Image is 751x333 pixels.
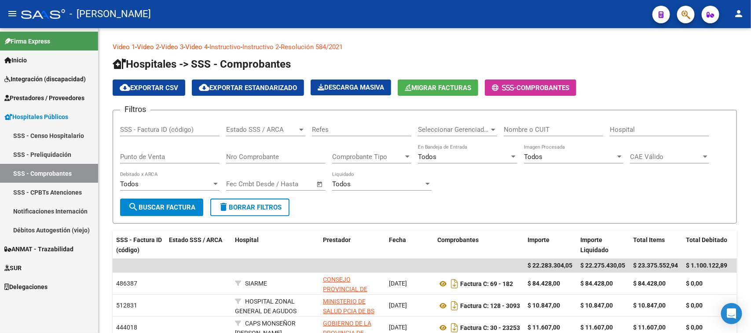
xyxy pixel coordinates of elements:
span: [DATE] [389,302,407,309]
span: SIARME [245,280,267,287]
mat-icon: cloud_download [199,82,209,93]
strong: $ 0,00 [686,280,703,287]
i: Descargar documento [449,299,460,313]
span: Comprobante Tipo [332,153,403,161]
span: Hospitales -> SSS - Comprobantes [113,58,291,70]
span: Exportar CSV [120,84,178,92]
span: Delegaciones [4,282,48,292]
span: Importe Liquidado [580,236,608,253]
mat-icon: person [733,8,744,19]
input: Fecha inicio [226,180,262,188]
span: HOSPITAL ZONAL GENERAL DE AGUDOS [PERSON_NAME] [235,298,297,325]
span: CONSEJO PROVINCIAL DE SALUD PUBLICA PCIADE RIO NEGRO [323,276,377,313]
span: Factura C [460,302,487,309]
datatable-header-cell: Importe [524,231,577,300]
span: Buscar Factura [128,203,195,211]
span: Fecha [389,236,406,243]
datatable-header-cell: Comprobantes [434,231,524,300]
span: 512831 [116,302,137,309]
strong: $ 84.428,00 [528,280,560,287]
span: COMPROBANTES [517,84,569,92]
span: Total Items [633,236,665,243]
span: Integración (discapacidad) [4,74,86,84]
a: Instructivo 2 [242,43,279,51]
span: Hospital [235,236,259,243]
span: MINISTERIO DE SALUD PCIA DE BS AS [323,298,374,325]
span: Todos [120,180,139,188]
input: Fecha fin [270,180,312,188]
span: Exportar Estandarizado [199,84,297,92]
mat-icon: delete [218,202,229,212]
strong: $ 10.847,00 [633,302,666,309]
span: Estado SSS / ARCA [169,236,222,243]
span: $ 1.100.122,89 [686,262,727,269]
span: Total Debitado [686,236,727,243]
datatable-header-cell: SSS - Factura ID (código) [113,231,165,300]
span: [DATE] [389,280,407,287]
span: Borrar Filtros [218,203,282,211]
button: Migrar Facturas [398,80,478,96]
span: Prestador [323,236,351,243]
datatable-header-cell: Importe Liquidado [577,231,630,300]
h3: Filtros [120,103,150,116]
span: Inicio [4,55,27,65]
span: Importe [528,236,550,243]
span: Hospitales Públicos [4,112,68,122]
span: $ 22.275.430,05 [580,262,625,269]
strong: $ 11.607,00 [633,324,666,331]
datatable-header-cell: Hospital [231,231,319,300]
datatable-header-cell: Total Items [630,231,682,300]
span: 486387 [116,280,137,287]
a: Video 4 [185,43,208,51]
span: SUR [4,263,22,273]
a: Video 2 [137,43,159,51]
span: SSS - Factura ID (código) [116,236,162,253]
strong: $ 10.847,00 [580,302,613,309]
span: Factura C [460,280,487,287]
a: Instructivo [209,43,241,51]
span: Estado SSS / ARCA [226,126,297,134]
mat-icon: menu [7,8,18,19]
strong: $ 0,00 [686,324,703,331]
strong: $ 11.607,00 [580,324,613,331]
strong: $ 11.607,00 [528,324,560,331]
datatable-header-cell: Estado SSS / ARCA [165,231,231,300]
span: 444018 [116,324,137,331]
button: -COMPROBANTES [485,80,576,96]
span: - [PERSON_NAME] [70,4,151,24]
button: Exportar CSV [113,80,185,96]
button: Descarga Masiva [311,80,391,95]
div: - 30643258737 [323,275,382,293]
p: - - - - - - [113,42,737,52]
span: - [492,84,517,92]
span: $ 23.375.552,94 [633,262,678,269]
datatable-header-cell: Fecha [385,231,434,300]
strong: $ 10.847,00 [528,302,560,309]
span: Todos [332,180,351,188]
span: Factura C [460,324,487,331]
datatable-header-cell: Total Debitado [682,231,735,300]
div: - 30626983398 [323,297,382,315]
button: Exportar Estandarizado [192,80,304,96]
strong: : 128 - 3093 [460,302,520,309]
mat-icon: cloud_download [120,82,130,93]
mat-icon: search [128,202,139,212]
span: Todos [524,153,542,161]
span: Prestadores / Proveedores [4,93,84,103]
i: Descargar documento [449,277,460,291]
span: Todos [418,153,436,161]
strong: $ 84.428,00 [580,280,613,287]
a: Video 1 [113,43,135,51]
span: CAE Válido [630,153,701,161]
span: [DATE] [389,324,407,331]
button: Buscar Factura [120,199,203,216]
app-download-masive: Descarga masiva de comprobantes (adjuntos) [311,80,391,96]
span: Seleccionar Gerenciador [418,126,489,134]
button: Open calendar [315,179,325,189]
span: Migrar Facturas [405,84,471,92]
strong: : 30 - 23253 [460,324,520,331]
span: Comprobantes [437,236,479,243]
strong: $ 84.428,00 [633,280,666,287]
span: ANMAT - Trazabilidad [4,244,73,254]
datatable-header-cell: Prestador [319,231,385,300]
